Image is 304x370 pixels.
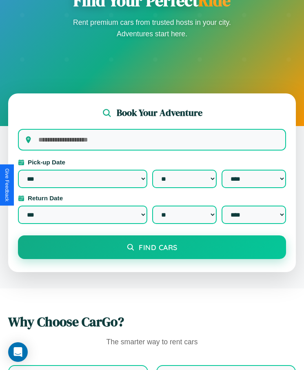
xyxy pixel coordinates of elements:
[71,17,234,40] p: Rent premium cars from trusted hosts in your city. Adventures start here.
[8,313,296,331] h2: Why Choose CarGo?
[8,336,296,349] p: The smarter way to rent cars
[117,106,202,119] h2: Book Your Adventure
[18,195,286,202] label: Return Date
[18,235,286,259] button: Find Cars
[18,159,286,166] label: Pick-up Date
[4,168,10,202] div: Give Feedback
[8,342,28,362] div: Open Intercom Messenger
